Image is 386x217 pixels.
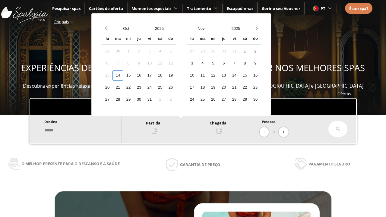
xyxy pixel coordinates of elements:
button: Open years overlay [218,23,253,34]
div: 10 [187,70,197,81]
div: do [250,34,261,44]
div: Calendar wrapper [102,34,176,105]
div: 3 [144,46,155,57]
div: 27 [218,94,229,105]
div: 1 [155,94,165,105]
div: 2 [165,94,176,105]
span: Descubra experiências relaxantes, desfrute e ofereça momentos de bem-estar em mais de 400 spas em... [23,83,363,89]
span: Garantia de preço [180,161,220,168]
button: Open months overlay [109,23,143,34]
a: Gerir o seu Voucher [262,6,300,11]
div: 19 [208,82,218,93]
span: É um spa? [349,6,368,11]
div: 3 [187,58,197,69]
span: O melhor presente para o descanso e a saúde [21,160,120,167]
div: 1 [239,46,250,57]
div: 19 [165,70,176,81]
div: 16 [134,70,144,81]
div: lu [187,34,197,44]
div: 15 [239,70,250,81]
div: 11 [155,58,165,69]
div: 29 [123,94,134,105]
div: lu [102,34,112,44]
div: ju [134,34,144,44]
div: 18 [155,70,165,81]
div: 26 [165,82,176,93]
div: Calendar wrapper [187,34,261,105]
div: 25 [197,94,208,105]
button: Open months overlay [184,23,218,34]
button: Previous month [102,23,109,34]
div: 27 [187,46,197,57]
a: É um spa? [349,5,368,12]
div: 27 [102,94,112,105]
div: sá [155,34,165,44]
div: 24 [144,82,155,93]
div: 5 [208,58,218,69]
div: 11 [197,70,208,81]
span: Pessoas [262,119,276,124]
span: Por país [54,19,69,24]
a: Ofertas [337,91,351,96]
span: 0 [273,129,275,135]
div: 23 [250,82,261,93]
div: 20 [218,82,229,93]
div: 6 [218,58,229,69]
div: 30 [112,46,123,57]
div: ju [218,34,229,44]
div: Calendar days [187,46,261,105]
div: 14 [112,70,123,81]
div: vi [144,34,155,44]
div: 6 [102,58,112,69]
button: - [260,127,269,137]
div: vi [229,34,239,44]
div: 4 [197,58,208,69]
div: mi [208,34,218,44]
div: 24 [187,94,197,105]
span: Destino [44,119,57,124]
div: 9 [134,58,144,69]
a: Escapadinhas [227,6,253,11]
div: 30 [134,94,144,105]
div: 25 [155,82,165,93]
span: Pagamento seguro [308,161,350,167]
button: Open years overlay [143,23,176,34]
div: do [165,34,176,44]
a: Pesquisar spas [52,6,81,11]
div: 17 [144,70,155,81]
div: mi [123,34,134,44]
div: 28 [229,94,239,105]
span: EXPERIÊNCIAS DE BEM-ESTAR PARA OFERECER E APROVEITAR NOS MELHORES SPAS [21,62,365,74]
div: 13 [218,70,229,81]
div: 4 [155,46,165,57]
div: 8 [123,58,134,69]
div: 7 [229,58,239,69]
div: 16 [250,70,261,81]
div: 14 [229,70,239,81]
div: 21 [229,82,239,93]
div: 31 [229,46,239,57]
div: 13 [102,70,112,81]
div: 30 [218,46,229,57]
div: 9 [250,58,261,69]
div: 2 [134,46,144,57]
div: 29 [102,46,112,57]
div: 29 [239,94,250,105]
div: 29 [208,46,218,57]
div: 20 [102,82,112,93]
div: 30 [250,94,261,105]
div: 2 [250,46,261,57]
a: Cartões de oferta [89,6,123,11]
img: ImgLogoSpalopia.BvClDcEz.svg [1,1,48,24]
div: ma [197,34,208,44]
div: 21 [112,82,123,93]
div: Calendar days [102,46,176,105]
div: 28 [197,46,208,57]
div: 18 [197,82,208,93]
div: 22 [239,82,250,93]
div: 12 [165,58,176,69]
div: 7 [112,58,123,69]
